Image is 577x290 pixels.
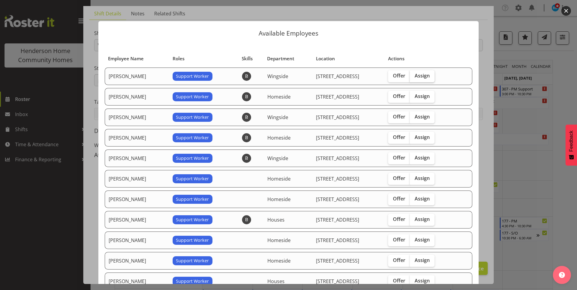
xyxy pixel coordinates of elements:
[393,196,405,202] span: Offer
[316,155,359,162] span: [STREET_ADDRESS]
[415,237,430,243] span: Assign
[267,55,294,62] span: Department
[176,196,209,203] span: Support Worker
[176,93,209,100] span: Support Worker
[415,155,430,161] span: Assign
[316,216,359,223] span: [STREET_ADDRESS]
[176,278,209,285] span: Support Worker
[176,155,209,162] span: Support Worker
[393,73,405,79] span: Offer
[415,196,430,202] span: Assign
[415,73,430,79] span: Assign
[176,257,209,264] span: Support Worker
[105,170,169,188] td: [PERSON_NAME]
[105,191,169,208] td: [PERSON_NAME]
[105,109,169,126] td: [PERSON_NAME]
[316,73,359,80] span: [STREET_ADDRESS]
[267,114,288,121] span: Wingside
[393,257,405,263] span: Offer
[176,114,209,121] span: Support Worker
[316,175,359,182] span: [STREET_ADDRESS]
[267,134,291,141] span: Homeside
[267,175,291,182] span: Homeside
[173,55,184,62] span: Roles
[316,93,359,100] span: [STREET_ADDRESS]
[105,150,169,167] td: [PERSON_NAME]
[176,134,209,141] span: Support Worker
[108,55,144,62] span: Employee Name
[267,196,291,203] span: Homeside
[316,134,359,141] span: [STREET_ADDRESS]
[316,257,359,264] span: [STREET_ADDRESS]
[393,278,405,284] span: Offer
[267,257,291,264] span: Homeside
[267,278,285,285] span: Houses
[105,68,169,85] td: [PERSON_NAME]
[176,73,209,80] span: Support Worker
[105,252,169,270] td: [PERSON_NAME]
[105,273,169,290] td: [PERSON_NAME]
[242,55,253,62] span: Skills
[393,155,405,161] span: Offer
[316,114,359,121] span: [STREET_ADDRESS]
[316,55,335,62] span: Location
[393,175,405,181] span: Offer
[104,30,473,36] p: Available Employees
[105,129,169,147] td: [PERSON_NAME]
[388,55,404,62] span: Actions
[415,175,430,181] span: Assign
[393,114,405,120] span: Offer
[267,73,288,80] span: Wingside
[566,125,577,165] button: Feedback - Show survey
[176,237,209,244] span: Support Worker
[393,93,405,99] span: Offer
[415,216,430,222] span: Assign
[559,272,565,278] img: help-xxl-2.png
[105,211,169,229] td: [PERSON_NAME]
[415,278,430,284] span: Assign
[415,257,430,263] span: Assign
[105,88,169,106] td: [PERSON_NAME]
[176,216,209,223] span: Support Worker
[316,278,359,285] span: [STREET_ADDRESS]
[267,93,291,100] span: Homeside
[267,155,288,162] span: Wingside
[415,114,430,120] span: Assign
[415,134,430,140] span: Assign
[316,196,359,203] span: [STREET_ADDRESS]
[415,93,430,99] span: Assign
[316,237,359,244] span: [STREET_ADDRESS]
[176,175,209,182] span: Support Worker
[267,237,291,244] span: Homeside
[267,216,285,223] span: Houses
[105,232,169,249] td: [PERSON_NAME]
[393,134,405,140] span: Offer
[393,216,405,222] span: Offer
[569,131,574,152] span: Feedback
[393,237,405,243] span: Offer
